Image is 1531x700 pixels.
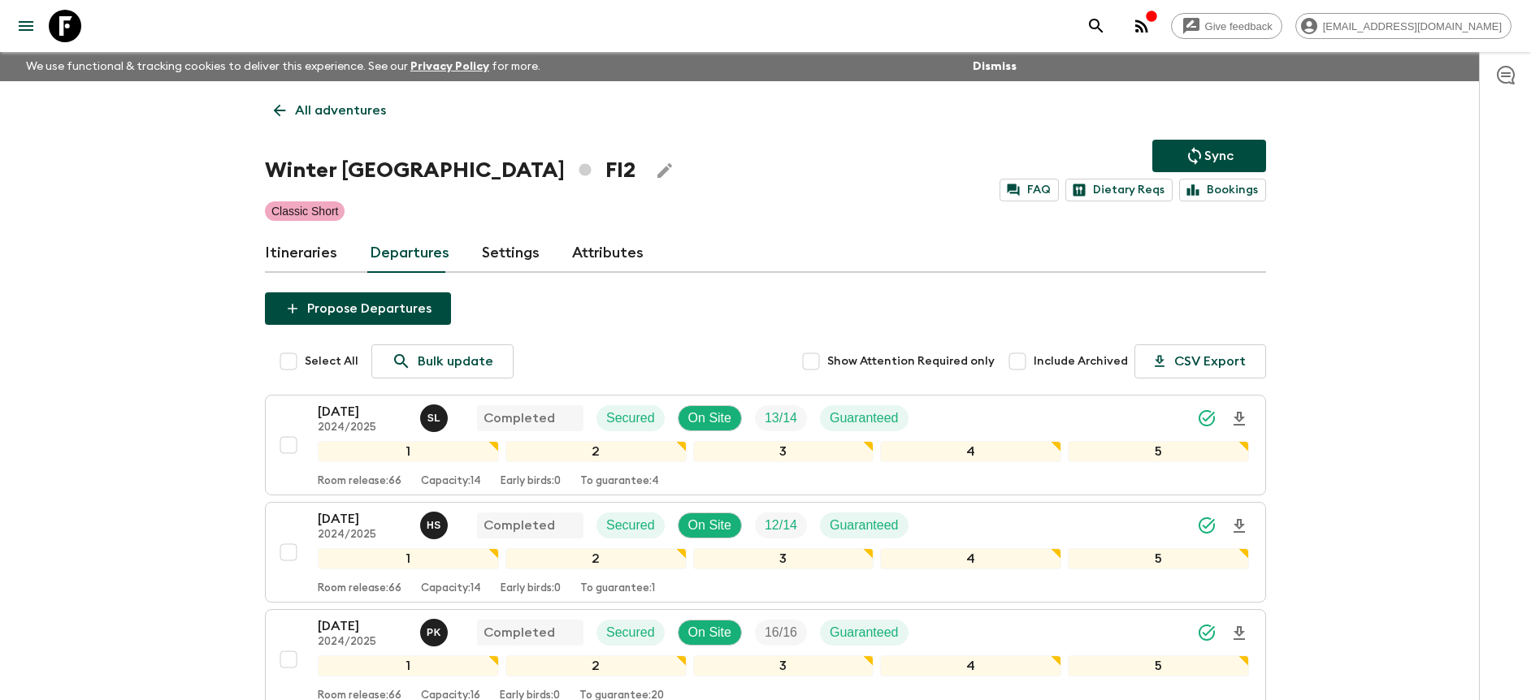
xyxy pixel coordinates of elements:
button: Edit Adventure Title [648,154,681,187]
span: [EMAIL_ADDRESS][DOMAIN_NAME] [1314,20,1511,32]
div: On Site [678,512,742,538]
p: On Site [688,516,731,535]
p: Capacity: 14 [421,475,481,488]
p: We use functional & tracking cookies to deliver this experience. See our for more. [20,52,547,81]
div: 5 [1068,441,1249,462]
a: Attributes [572,234,644,273]
svg: Synced Successfully [1197,516,1217,535]
a: All adventures [265,94,395,127]
p: Early birds: 0 [501,582,561,595]
button: menu [10,10,42,42]
div: Trip Fill [755,620,807,646]
p: On Site [688,623,731,642]
button: Sync adventure departures to the booking engine [1152,140,1266,172]
p: [DATE] [318,402,407,421]
p: Completed [484,516,555,535]
a: Bookings [1179,179,1266,201]
p: Secured [606,516,655,535]
div: 5 [1068,655,1249,676]
p: All adventures [295,101,386,120]
p: To guarantee: 1 [580,582,655,595]
a: FAQ [1000,179,1059,201]
p: Classic Short [271,203,338,219]
svg: Download Onboarding [1230,409,1249,429]
p: Secured [606,408,655,428]
div: 1 [318,548,499,569]
p: 2024/2025 [318,529,407,542]
div: 2 [505,655,687,676]
div: 2 [505,441,687,462]
p: [DATE] [318,616,407,636]
p: Early birds: 0 [501,475,561,488]
button: CSV Export [1134,344,1266,378]
p: To guarantee: 4 [580,475,659,488]
div: [EMAIL_ADDRESS][DOMAIN_NAME] [1295,13,1511,39]
span: Henri Sarre [420,516,451,529]
h1: Winter [GEOGRAPHIC_DATA] FI2 [265,154,635,187]
div: On Site [678,405,742,431]
span: Petri Kokkonen [420,624,451,637]
p: Capacity: 14 [421,582,481,595]
div: 1 [318,655,499,676]
svg: Download Onboarding [1230,624,1249,643]
p: On Site [688,408,731,428]
p: 16 / 16 [765,623,797,642]
div: 2 [505,548,687,569]
button: [DATE]2024/2025Sonja LassilaCompletedSecuredOn SiteTrip FillGuaranteed12345Room release:66Capacit... [265,395,1266,495]
p: Sync [1204,146,1234,166]
p: Bulk update [418,352,493,371]
div: 3 [693,441,874,462]
a: Dietary Reqs [1065,179,1173,201]
p: 12 / 14 [765,516,797,535]
svg: Download Onboarding [1230,516,1249,536]
p: 13 / 14 [765,408,797,428]
button: Propose Departures [265,292,451,325]
p: Room release: 66 [318,475,401,488]
a: Privacy Policy [410,61,489,72]
div: On Site [678,620,742,646]
span: Give feedback [1196,20,1282,32]
a: Departures [370,234,449,273]
div: 5 [1068,548,1249,569]
p: Guaranteed [830,623,899,642]
span: Include Archived [1034,353,1128,369]
div: Secured [596,620,665,646]
div: 4 [880,655,1061,676]
button: search adventures [1080,10,1112,42]
p: [DATE] [318,509,407,529]
p: Guaranteed [830,516,899,535]
span: Sonja Lassila [420,409,451,422]
div: Trip Fill [755,512,807,538]
p: Secured [606,623,655,642]
svg: Synced Successfully [1197,623,1217,642]
div: 1 [318,441,499,462]
button: [DATE]2024/2025Henri SarreCompletedSecuredOn SiteTrip FillGuaranteed12345Room release:66Capacity:... [265,502,1266,603]
div: Trip Fill [755,405,807,431]
a: Give feedback [1171,13,1282,39]
p: Guaranteed [830,408,899,428]
div: 3 [693,655,874,676]
button: Dismiss [969,55,1021,78]
a: Bulk update [371,344,514,378]
span: Select All [305,353,358,369]
a: Itineraries [265,234,337,273]
a: Settings [482,234,540,273]
p: Completed [484,408,555,428]
p: Room release: 66 [318,582,401,595]
p: Completed [484,623,555,642]
p: 2024/2025 [318,421,407,434]
div: 3 [693,548,874,569]
div: 4 [880,548,1061,569]
span: Show Attention Required only [827,353,995,369]
svg: Synced Successfully [1197,408,1217,428]
div: 4 [880,441,1061,462]
p: 2024/2025 [318,636,407,649]
div: Secured [596,405,665,431]
div: Secured [596,512,665,538]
